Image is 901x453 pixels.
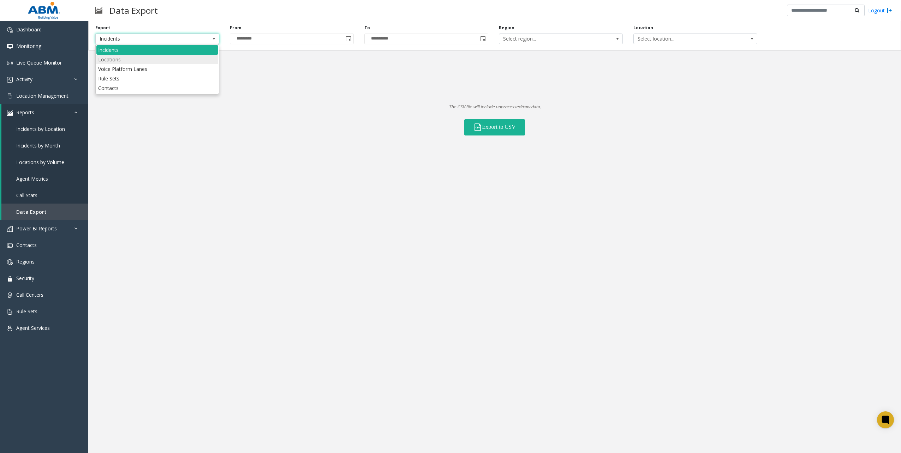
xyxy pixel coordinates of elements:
[7,60,13,66] img: 'icon'
[1,170,88,187] a: Agent Metrics
[364,25,370,31] label: To
[7,77,13,83] img: 'icon'
[868,7,892,14] a: Logout
[16,92,68,99] span: Location Management
[464,119,525,135] button: Export to CSV
[1,137,88,154] a: Incidents by Month
[16,275,34,282] span: Security
[16,242,37,248] span: Contacts
[16,59,62,66] span: Live Queue Monitor
[96,45,218,55] li: Incidents
[16,175,48,182] span: Agent Metrics
[7,27,13,33] img: 'icon'
[7,259,13,265] img: 'icon'
[7,326,13,331] img: 'icon'
[95,25,110,31] label: Export
[634,34,732,44] span: Select location...
[88,103,901,110] p: The CSV file will include unprocessed/raw data.
[16,109,34,116] span: Reports
[16,209,47,215] span: Data Export
[7,93,13,99] img: 'icon'
[499,34,598,44] span: Select region...
[16,159,64,165] span: Locations by Volume
[16,43,41,49] span: Monitoring
[96,55,218,64] li: Locations
[344,34,353,44] span: Toggle calendar
[16,308,37,315] span: Rule Sets
[1,204,88,220] a: Data Export
[7,226,13,232] img: 'icon'
[106,2,161,19] h3: Data Export
[887,7,892,14] img: logout
[16,192,37,199] span: Call Stats
[16,126,65,132] span: Incidents by Location
[16,26,42,33] span: Dashboard
[7,243,13,248] img: 'icon'
[96,74,218,83] li: Rule Sets
[1,154,88,170] a: Locations by Volume
[1,187,88,204] a: Call Stats
[7,276,13,282] img: 'icon'
[478,34,488,44] span: Toggle calendar
[16,325,50,331] span: Agent Services
[16,291,43,298] span: Call Centers
[16,142,60,149] span: Incidents by Month
[1,104,88,121] a: Reports
[16,76,32,83] span: Activity
[96,83,218,93] li: Contacts
[16,258,35,265] span: Regions
[1,121,88,137] a: Incidents by Location
[16,225,57,232] span: Power BI Reports
[96,64,218,74] li: Voice Platform Lanes
[95,2,102,19] img: pageIcon
[499,25,514,31] label: Region
[633,25,653,31] label: Location
[7,44,13,49] img: 'icon'
[7,292,13,298] img: 'icon'
[230,25,241,31] label: From
[7,110,13,116] img: 'icon'
[7,309,13,315] img: 'icon'
[96,34,194,44] span: Incidents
